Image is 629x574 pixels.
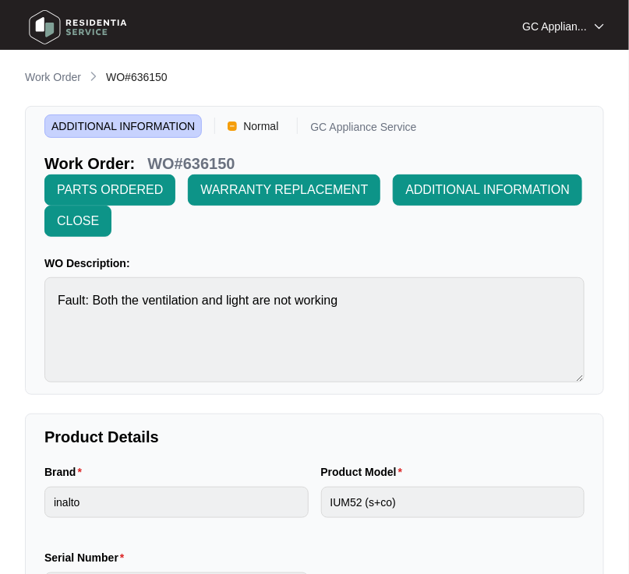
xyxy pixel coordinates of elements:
[595,23,604,30] img: dropdown arrow
[44,174,175,206] button: PARTS ORDERED
[44,153,135,174] p: Work Order:
[405,181,570,199] span: ADDITIONAL INFORMATION
[188,174,380,206] button: WARRANTY REPLACEMENT
[321,487,585,518] input: Product Model
[44,550,130,565] label: Serial Number
[57,181,163,199] span: PARTS ORDERED
[44,114,202,138] span: ADDITIONAL INFORMATION
[44,277,585,382] textarea: Fault: Both the ventilation and light are not working
[106,71,168,83] span: WO#636150
[44,255,585,271] p: WO Description:
[44,487,309,518] input: Brand
[22,69,84,86] a: Work Order
[44,426,585,448] p: Product Details
[228,121,237,131] img: Vercel Logo
[23,4,133,51] img: residentia service logo
[321,464,409,480] label: Product Model
[310,121,416,138] p: GC Appliance Service
[147,153,235,174] p: WO#636150
[237,114,284,138] span: Normal
[44,206,111,237] button: CLOSE
[57,212,99,231] span: CLOSE
[393,174,582,206] button: ADDITIONAL INFORMATION
[87,70,100,83] img: chevron-right
[44,464,88,480] label: Brand
[25,69,81,85] p: Work Order
[200,181,368,199] span: WARRANTY REPLACEMENT
[523,19,588,34] p: GC Applian...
